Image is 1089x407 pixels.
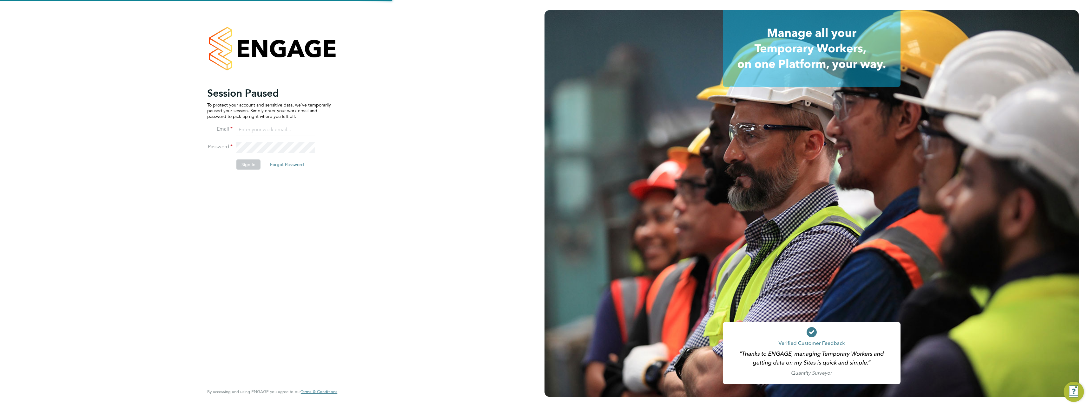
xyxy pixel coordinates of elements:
[207,144,233,150] label: Password
[207,389,337,394] span: By accessing and using ENGAGE you agree to our
[207,87,331,100] h2: Session Paused
[207,102,331,120] p: To protect your account and sensitive data, we've temporarily paused your session. Simply enter y...
[236,159,261,170] button: Sign In
[236,124,315,136] input: Enter your work email...
[1064,382,1084,402] button: Engage Resource Center
[301,389,337,394] a: Terms & Conditions
[301,389,337,394] span: Terms & Conditions
[265,159,309,170] button: Forgot Password
[207,126,233,132] label: Email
